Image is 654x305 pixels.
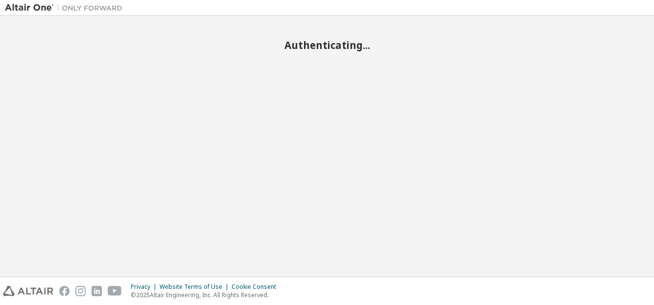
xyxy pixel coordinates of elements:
img: instagram.svg [75,286,86,296]
img: altair_logo.svg [3,286,53,296]
img: facebook.svg [59,286,70,296]
img: youtube.svg [108,286,122,296]
p: © 2025 Altair Engineering, Inc. All Rights Reserved. [131,291,282,299]
img: Altair One [5,3,127,13]
div: Website Terms of Use [160,283,232,291]
div: Cookie Consent [232,283,282,291]
div: Privacy [131,283,160,291]
img: linkedin.svg [92,286,102,296]
h2: Authenticating... [5,39,649,51]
